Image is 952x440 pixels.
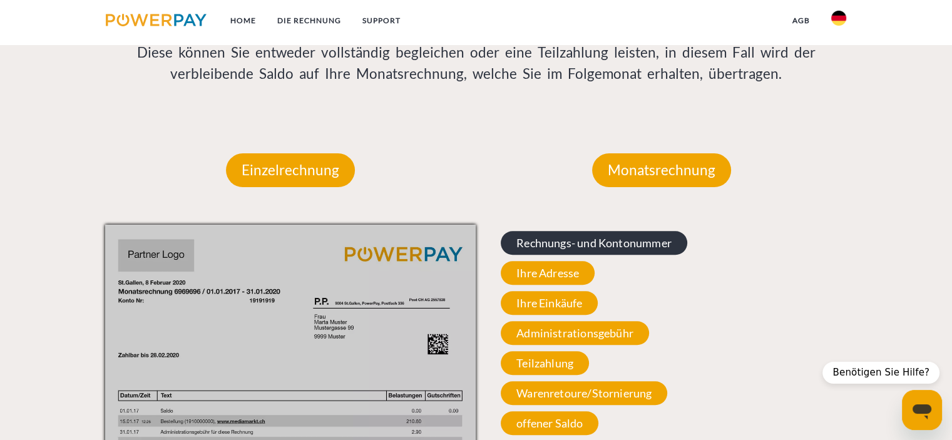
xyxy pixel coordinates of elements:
[501,261,595,285] span: Ihre Adresse
[822,362,939,384] div: Benötigen Sie Hilfe?
[106,14,207,26] img: logo-powerpay.svg
[267,9,352,32] a: DIE RECHNUNG
[501,381,667,405] span: Warenretoure/Stornierung
[105,42,847,84] p: Diese können Sie entweder vollständig begleichen oder eine Teilzahlung leisten, in diesem Fall wi...
[782,9,821,32] a: agb
[352,9,411,32] a: SUPPORT
[501,411,598,435] span: offener Saldo
[501,291,598,315] span: Ihre Einkäufe
[501,231,687,255] span: Rechnungs- und Kontonummer
[220,9,267,32] a: Home
[226,153,355,187] p: Einzelrechnung
[831,11,846,26] img: de
[902,390,942,430] iframe: Schaltfläche zum Öffnen des Messaging-Fensters; Konversation läuft
[501,351,589,375] span: Teilzahlung
[501,321,649,345] span: Administrationsgebühr
[592,153,731,187] p: Monatsrechnung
